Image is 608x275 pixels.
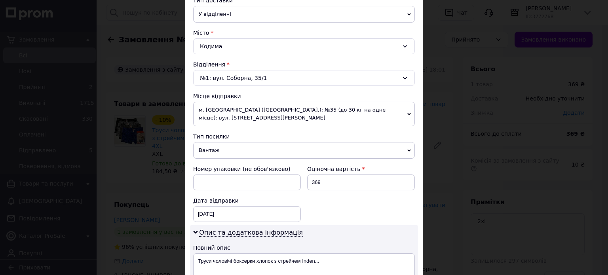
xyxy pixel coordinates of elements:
span: Тип посилки [193,133,230,140]
span: м. [GEOGRAPHIC_DATA] ([GEOGRAPHIC_DATA].): №35 (до 30 кг на одне місце): вул. [STREET_ADDRESS][PE... [193,102,415,126]
div: Місто [193,29,415,37]
div: Дата відправки [193,197,301,205]
div: Повний опис [193,244,415,252]
span: У відділенні [193,6,415,23]
div: №1: вул. Соборна, 35/1 [193,70,415,86]
div: Номер упаковки (не обов'язково) [193,165,301,173]
div: Відділення [193,61,415,68]
span: Опис та додаткова інформація [199,229,303,237]
span: Вантаж [193,142,415,159]
div: Кодима [193,38,415,54]
span: Місце відправки [193,93,241,99]
div: Оціночна вартість [307,165,415,173]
